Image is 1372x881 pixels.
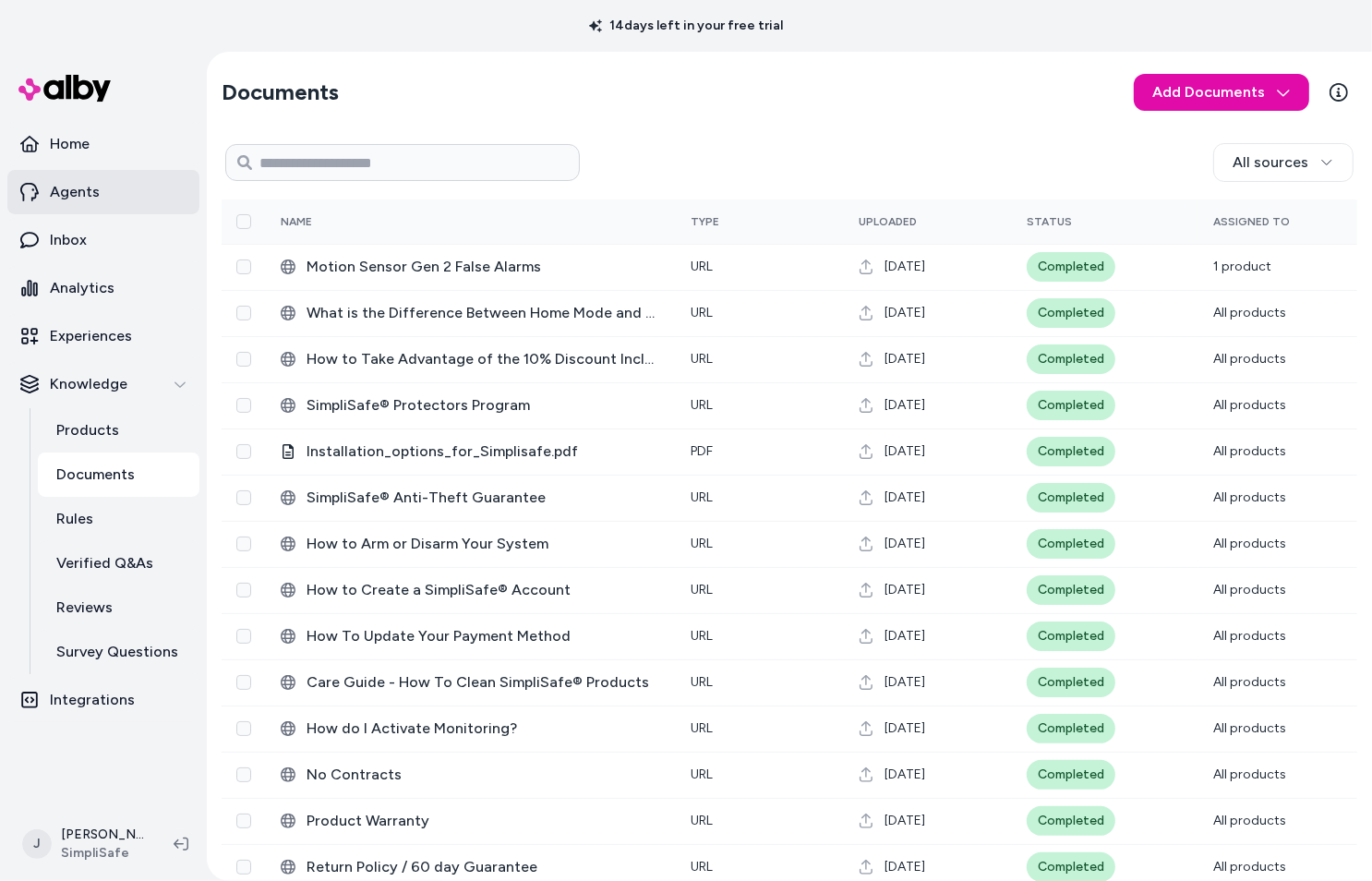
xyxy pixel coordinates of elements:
[56,508,93,530] p: Rules
[307,579,661,601] span: ‎How to Create a SimpliSafe® Account
[7,218,199,262] a: Inbox
[859,215,917,228] span: Uploaded
[1213,674,1286,690] span: All products
[1027,437,1115,466] div: Completed
[222,78,339,107] h2: Documents
[50,133,90,155] p: Home
[1213,720,1286,736] span: All products
[691,215,719,228] span: Type
[1233,151,1308,174] span: All sources
[307,394,661,416] span: ‎SimpliSafe® Protectors Program
[691,443,713,459] span: pdf
[1027,391,1115,420] div: Completed
[281,625,661,647] div: ‎How To Update Your Payment Method
[281,256,661,278] div: ‎Motion Sensor Gen 2 False Alarms
[691,397,713,413] span: URL
[1027,806,1115,836] div: Completed
[885,858,925,876] span: [DATE]
[307,625,661,647] span: ‎How To Update Your Payment Method
[236,444,251,459] button: Select row
[56,552,153,574] p: Verified Q&As
[61,844,144,863] span: SimpliSafe
[691,628,713,644] span: URL
[50,689,135,711] p: Integrations
[50,373,127,395] p: Knowledge
[38,541,199,585] a: Verified Q&As
[281,856,661,878] div: Return Policy / 60 day Guarantee
[1027,575,1115,605] div: Completed
[281,440,661,463] div: Installation_options_for_Simplisafe.pdf
[236,721,251,736] button: Select row
[885,442,925,461] span: [DATE]
[691,813,713,828] span: URL
[236,860,251,875] button: Select row
[885,350,925,368] span: [DATE]
[307,348,661,370] span: ‎How to Take Advantage of the 10% Discount Included in Select Monitoring Plans
[691,259,713,274] span: URL
[1213,766,1286,782] span: All products
[281,348,661,370] div: ‎How to Take Advantage of the 10% Discount Included in Select Monitoring Plans
[307,764,661,786] span: No Contracts
[691,859,713,875] span: URL
[281,487,661,509] div: ‎SimpliSafe® Anti-Theft Guarantee
[1213,536,1286,551] span: All products
[1213,143,1354,182] button: All sources
[236,537,251,551] button: Select row
[1213,813,1286,828] span: All products
[307,810,661,832] span: Product Warranty
[236,629,251,644] button: Select row
[1027,252,1115,282] div: Completed
[281,671,661,694] div: Care Guide - How To Clean SimpliSafe® Products
[1213,305,1286,320] span: All products
[7,678,199,722] a: Integrations
[38,408,199,453] a: Products
[1134,74,1309,111] button: Add Documents
[38,453,199,497] a: Documents
[885,489,925,507] span: [DATE]
[38,630,199,674] a: Survey Questions
[1027,483,1115,513] div: Completed
[1213,351,1286,367] span: All products
[236,214,251,229] button: Select all
[7,362,199,406] button: Knowledge
[281,764,661,786] div: No Contracts
[56,641,178,663] p: Survey Questions
[307,256,661,278] span: ‎Motion Sensor Gen 2 False Alarms
[281,302,661,324] div: ‎What is the Difference Between Home Mode and Away Mode?
[691,351,713,367] span: URL
[236,398,251,413] button: Select row
[281,579,661,601] div: ‎How to Create a SimpliSafe® Account
[307,440,661,463] span: Installation_options_for_Simplisafe.pdf
[281,533,661,555] div: How to Arm or Disarm Your System
[61,826,144,844] p: [PERSON_NAME]
[1027,529,1115,559] div: Completed
[691,674,713,690] span: URL
[1213,443,1286,459] span: All products
[1213,582,1286,597] span: All products
[1213,215,1290,228] span: Assigned To
[236,814,251,828] button: Select row
[7,170,199,214] a: Agents
[281,810,661,832] div: Product Warranty
[885,535,925,553] span: [DATE]
[1213,859,1286,875] span: All products
[307,302,661,324] span: ‎What is the Difference Between Home Mode and Away Mode?
[885,258,925,276] span: [DATE]
[236,767,251,782] button: Select row
[885,304,925,322] span: [DATE]
[236,352,251,367] button: Select row
[18,75,111,102] img: alby Logo
[885,673,925,692] span: [DATE]
[691,766,713,782] span: URL
[885,812,925,830] span: [DATE]
[307,533,661,555] span: How to Arm or Disarm Your System
[307,487,661,509] span: ‎SimpliSafe® Anti-Theft Guarantee
[691,720,713,736] span: URL
[7,314,199,358] a: Experiences
[691,582,713,597] span: URL
[236,675,251,690] button: Select row
[11,815,159,874] button: J[PERSON_NAME]SimpliSafe
[1027,668,1115,697] div: Completed
[281,394,661,416] div: ‎SimpliSafe® Protectors Program
[885,396,925,415] span: [DATE]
